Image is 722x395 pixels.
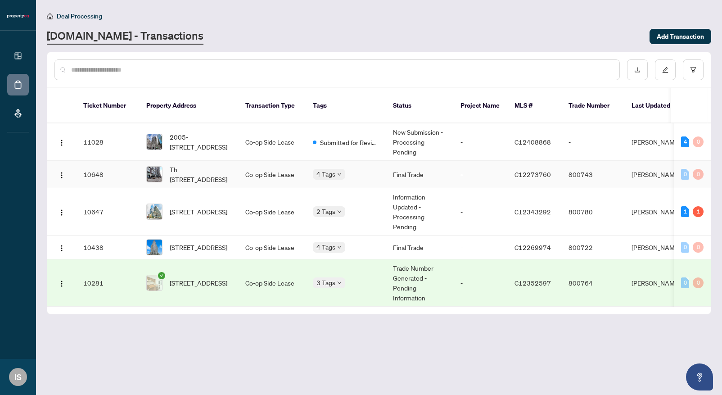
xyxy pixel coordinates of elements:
[76,236,139,259] td: 10438
[681,206,689,217] div: 1
[681,136,689,147] div: 4
[514,138,551,146] span: C12408868
[386,259,453,307] td: Trade Number Generated - Pending Information
[57,12,102,20] span: Deal Processing
[386,123,453,161] td: New Submission - Processing Pending
[386,236,453,259] td: Final Trade
[453,123,507,161] td: -
[693,242,704,253] div: 0
[316,242,335,252] span: 4 Tags
[514,243,551,251] span: C12269974
[681,277,689,288] div: 0
[624,123,692,161] td: [PERSON_NAME]
[316,206,335,217] span: 2 Tags
[655,59,676,80] button: edit
[337,209,342,214] span: down
[453,88,507,123] th: Project Name
[76,188,139,236] td: 10647
[624,161,692,188] td: [PERSON_NAME]
[453,236,507,259] td: -
[337,172,342,177] span: down
[624,259,692,307] td: [PERSON_NAME]
[238,88,306,123] th: Transaction Type
[58,172,65,179] img: Logo
[58,139,65,146] img: Logo
[54,240,69,254] button: Logo
[650,29,711,44] button: Add Transaction
[337,281,342,285] span: down
[238,188,306,236] td: Co-op Side Lease
[58,245,65,252] img: Logo
[624,88,692,123] th: Last Updated By
[47,13,53,19] span: home
[170,242,227,252] span: [STREET_ADDRESS]
[453,161,507,188] td: -
[514,170,551,178] span: C12273760
[76,88,139,123] th: Ticket Number
[507,88,561,123] th: MLS #
[58,209,65,216] img: Logo
[693,206,704,217] div: 1
[693,169,704,180] div: 0
[54,204,69,219] button: Logo
[58,280,65,287] img: Logo
[693,136,704,147] div: 0
[147,275,162,291] img: thumbnail-img
[170,278,227,288] span: [STREET_ADDRESS]
[514,279,551,287] span: C12352597
[453,259,507,307] td: -
[561,188,624,236] td: 800780
[693,277,704,288] div: 0
[320,137,379,147] span: Submitted for Review
[662,67,668,73] span: edit
[170,207,227,217] span: [STREET_ADDRESS]
[76,123,139,161] td: 11028
[147,240,162,255] img: thumbnail-img
[683,59,704,80] button: filter
[7,14,29,19] img: logo
[657,29,704,44] span: Add Transaction
[14,371,22,383] span: IS
[139,88,238,123] th: Property Address
[316,169,335,179] span: 4 Tags
[238,161,306,188] td: Co-op Side Lease
[147,204,162,219] img: thumbnail-img
[386,161,453,188] td: Final Trade
[634,67,641,73] span: download
[158,272,165,279] span: check-circle
[147,167,162,182] img: thumbnail-img
[561,259,624,307] td: 800764
[624,236,692,259] td: [PERSON_NAME]
[147,134,162,150] img: thumbnail-img
[54,167,69,182] button: Logo
[690,67,696,73] span: filter
[76,161,139,188] td: 10648
[238,259,306,307] td: Co-op Side Lease
[561,123,624,161] td: -
[386,88,453,123] th: Status
[238,123,306,161] td: Co-op Side Lease
[306,88,386,123] th: Tags
[316,277,335,288] span: 3 Tags
[386,188,453,236] td: Information Updated - Processing Pending
[561,161,624,188] td: 800743
[47,28,203,45] a: [DOMAIN_NAME] - Transactions
[54,135,69,149] button: Logo
[561,236,624,259] td: 800722
[76,259,139,307] td: 10281
[170,164,231,184] span: Th [STREET_ADDRESS]
[170,132,231,152] span: 2005-[STREET_ADDRESS]
[561,88,624,123] th: Trade Number
[624,188,692,236] td: [PERSON_NAME]
[686,363,713,390] button: Open asap
[337,245,342,250] span: down
[453,188,507,236] td: -
[514,208,551,216] span: C12343292
[627,59,648,80] button: download
[54,276,69,290] button: Logo
[681,169,689,180] div: 0
[681,242,689,253] div: 0
[238,236,306,259] td: Co-op Side Lease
